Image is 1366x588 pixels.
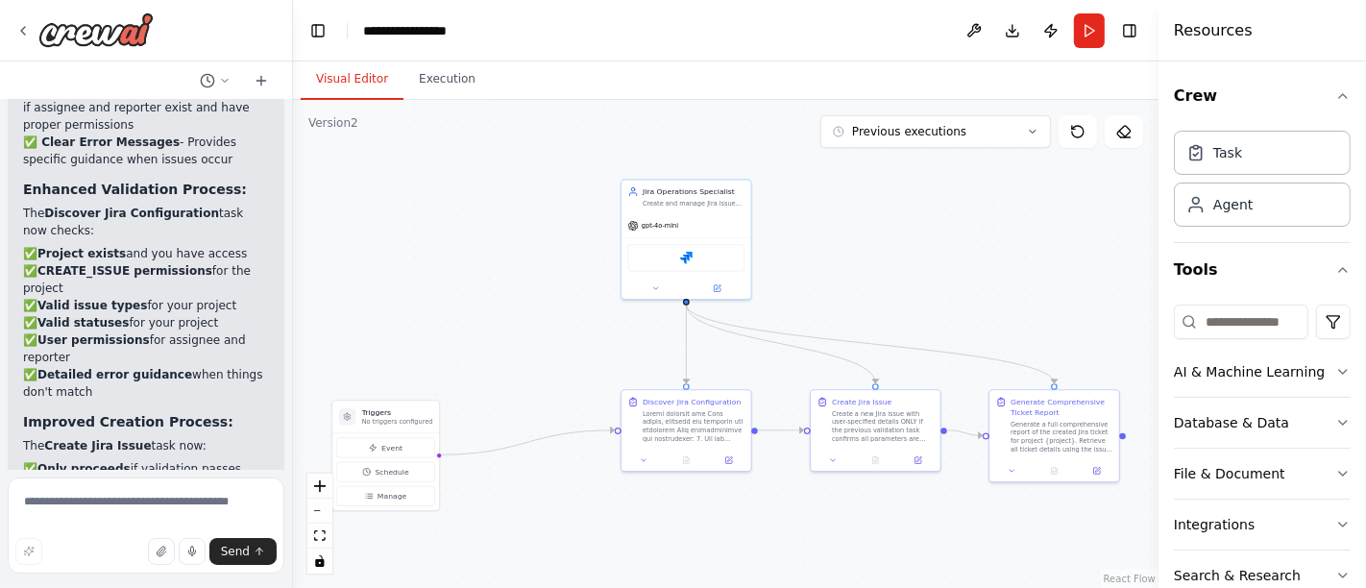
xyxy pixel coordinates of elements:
li: ✅ for your project [23,297,269,314]
div: Database & Data [1174,413,1289,432]
button: Schedule [336,462,434,482]
button: zoom out [307,499,332,524]
button: Open in side panel [900,454,937,467]
g: Edge from a2817d35-cfbf-4e8b-9c10-779ec0d69700 to 1731f826-53ee-4905-aeaa-7acb3f2456e1 [681,305,692,383]
strong: CREATE_ISSUE permissions [37,264,212,278]
div: Create Jira Issue [832,397,891,407]
button: Tools [1174,243,1351,297]
strong: Create Jira Issue [44,439,151,453]
button: Upload files [148,538,175,565]
g: Edge from triggers to 1731f826-53ee-4905-aeaa-7acb3f2456e1 [438,425,614,459]
h3: Triggers [362,407,433,418]
div: TriggersNo triggers configuredEventScheduleManage [331,400,440,511]
button: toggle interactivity [307,549,332,574]
strong: Valid statuses [37,316,129,330]
div: Loremi dolorsit ame Cons adipis, elitsedd eiu temporin utl etdolorem Aliq enimadminimve qui nostr... [643,409,744,443]
p: The task now: [23,437,269,454]
div: Agent [1213,195,1253,214]
div: Task [1213,143,1242,162]
div: Create Jira IssueCreate a new Jira issue with user-specified details ONLY if the previous validat... [810,389,941,472]
div: File & Document [1174,464,1285,483]
button: Crew [1174,69,1351,123]
span: Send [221,544,250,559]
div: Discover Jira Configuration [643,397,741,407]
strong: Project exists [37,247,126,260]
button: Hide right sidebar [1116,17,1143,44]
button: Send [209,538,277,565]
strong: Improved Creation Process: [23,414,233,429]
div: Generate Comprehensive Ticket ReportGenerate a full comprehensive report of the created Jira tick... [988,389,1120,482]
li: ✅ for your project [23,314,269,331]
span: gpt-4o-mini [642,222,678,231]
div: Version 2 [308,115,358,131]
strong: Valid issue types [37,299,147,312]
button: No output available [1032,465,1076,478]
img: Jira [680,252,693,264]
li: ✅ for the project [23,262,269,297]
button: fit view [307,524,332,549]
div: Search & Research [1174,566,1301,585]
div: Discover Jira ConfigurationLoremi dolorsit ame Cons adipis, elitsedd eiu temporin utl etdolorem A... [621,389,752,472]
g: Edge from 01e129a3-4cc6-4812-b261-a17bd9c85e1f to 2afb1784-9389-4b44-a8ca-57a4186d3311 [947,425,983,440]
g: Edge from a2817d35-cfbf-4e8b-9c10-779ec0d69700 to 01e129a3-4cc6-4812-b261-a17bd9c85e1f [681,305,881,383]
button: Event [336,438,434,458]
div: Crew [1174,123,1351,242]
button: Visual Editor [301,60,403,100]
button: zoom in [307,474,332,499]
strong: Enhanced Validation Process: [23,182,247,197]
button: Execution [403,60,491,100]
button: Integrations [1174,500,1351,550]
img: Logo [38,12,154,47]
strong: Only proceeds [37,462,131,476]
div: Jira Operations SpecialistCreate and manage Jira issues for incident tracking, ensuring all field... [621,179,752,300]
nav: breadcrumb [363,21,469,40]
button: Open in side panel [1079,465,1115,478]
button: Manage [336,486,434,506]
div: Integrations [1174,515,1255,534]
div: Generate a full comprehensive report of the created Jira ticket for project {project}. Retrieve a... [1011,420,1112,453]
button: File & Document [1174,449,1351,499]
button: Database & Data [1174,398,1351,448]
li: ✅ for assignee and reporter [23,331,269,366]
p: No triggers configured [362,418,433,427]
button: Open in side panel [711,454,747,467]
button: Open in side panel [688,282,747,295]
h4: Resources [1174,19,1253,42]
button: No output available [853,454,897,467]
span: Manage [378,491,406,502]
strong: User permissions [37,333,150,347]
a: React Flow attribution [1104,574,1156,584]
strong: Detailed error guidance [37,368,192,381]
div: AI & Machine Learning [1174,362,1325,381]
div: Create and manage Jira issues for incident tracking, ensuring all fields are properly filled and ... [643,199,744,208]
button: Previous executions [820,115,1051,148]
button: No output available [664,454,708,467]
button: AI & Machine Learning [1174,347,1351,397]
div: Jira Operations Specialist [643,186,744,197]
div: Create a new Jira issue with user-specified details ONLY if the previous validation task confirms... [832,409,934,443]
strong: ✅ Clear Error Messages [23,135,180,149]
li: - Provides specific guidance when issues occur [23,134,269,168]
span: Event [381,443,402,453]
div: React Flow controls [307,474,332,574]
li: - Checks if assignee and reporter exist and have proper permissions [23,82,269,134]
button: Click to speak your automation idea [179,538,206,565]
li: ✅ if validation passes [23,460,269,478]
div: Generate Comprehensive Ticket Report [1011,397,1112,418]
button: Start a new chat [246,69,277,92]
span: Schedule [376,467,409,478]
button: Improve this prompt [15,538,42,565]
span: Previous executions [852,124,966,139]
button: Hide left sidebar [305,17,331,44]
g: Edge from a2817d35-cfbf-4e8b-9c10-779ec0d69700 to 2afb1784-9389-4b44-a8ca-57a4186d3311 [681,305,1060,383]
strong: Discover Jira Configuration [44,207,219,220]
li: ✅ and you have access [23,245,269,262]
g: Edge from 1731f826-53ee-4905-aeaa-7acb3f2456e1 to 01e129a3-4cc6-4812-b261-a17bd9c85e1f [758,425,804,435]
li: ✅ when things don't match [23,366,269,401]
p: The task now checks: [23,205,269,239]
button: Switch to previous chat [192,69,238,92]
